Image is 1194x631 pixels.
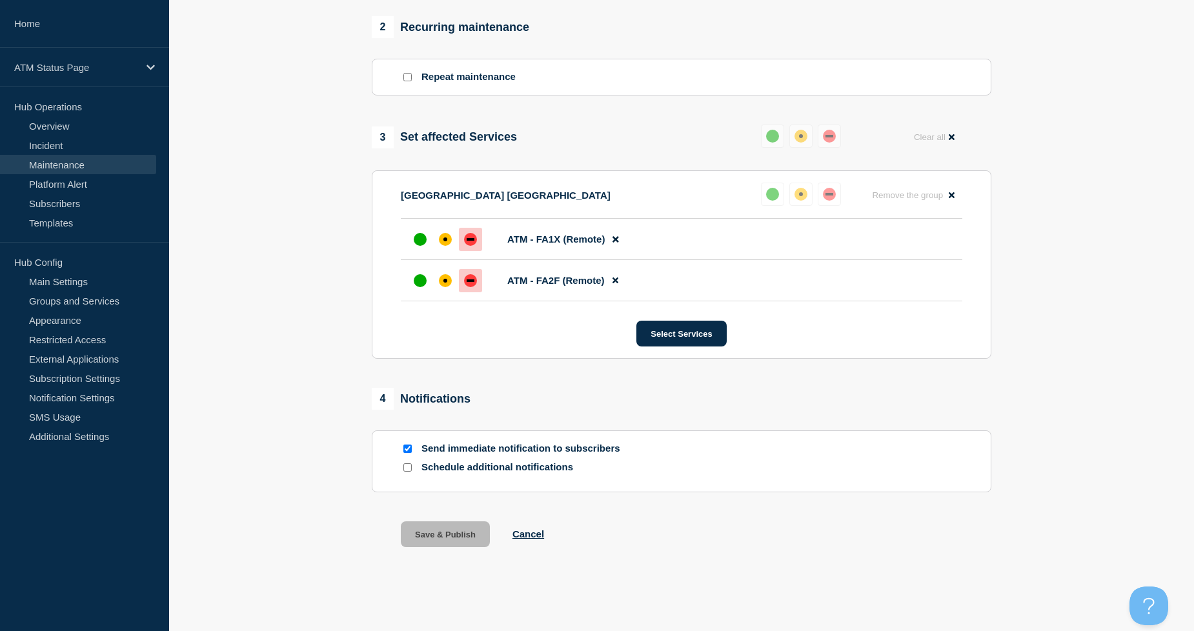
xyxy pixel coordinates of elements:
[794,130,807,143] div: affected
[789,125,813,148] button: affected
[766,188,779,201] div: up
[636,321,726,346] button: Select Services
[439,233,452,246] div: affected
[464,233,477,246] div: down
[372,16,394,38] span: 2
[823,130,836,143] div: down
[906,125,962,150] button: Clear all
[1129,586,1168,625] iframe: Help Scout Beacon - Open
[372,388,471,410] div: Notifications
[414,233,427,246] div: up
[464,274,477,287] div: down
[414,274,427,287] div: up
[403,463,412,472] input: Schedule additional notifications
[823,188,836,201] div: down
[401,521,490,547] button: Save & Publish
[818,125,841,148] button: down
[14,62,138,73] p: ATM Status Page
[872,190,943,200] span: Remove the group
[507,275,605,286] span: ATM - FA2F (Remote)
[818,183,841,206] button: down
[766,130,779,143] div: up
[403,445,412,453] input: Send immediate notification to subscribers
[401,190,611,201] p: [GEOGRAPHIC_DATA] [GEOGRAPHIC_DATA]
[794,188,807,201] div: affected
[761,183,784,206] button: up
[864,183,962,208] button: Remove the group
[372,388,394,410] span: 4
[789,183,813,206] button: affected
[372,16,529,38] div: Recurring maintenance
[512,528,544,539] button: Cancel
[421,71,516,83] p: Repeat maintenance
[372,126,394,148] span: 3
[403,73,412,81] input: Repeat maintenance
[372,126,517,148] div: Set affected Services
[439,274,452,287] div: affected
[507,234,605,245] span: ATM - FA1X (Remote)
[421,443,628,455] p: Send immediate notification to subscribers
[421,461,628,474] p: Schedule additional notifications
[761,125,784,148] button: up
